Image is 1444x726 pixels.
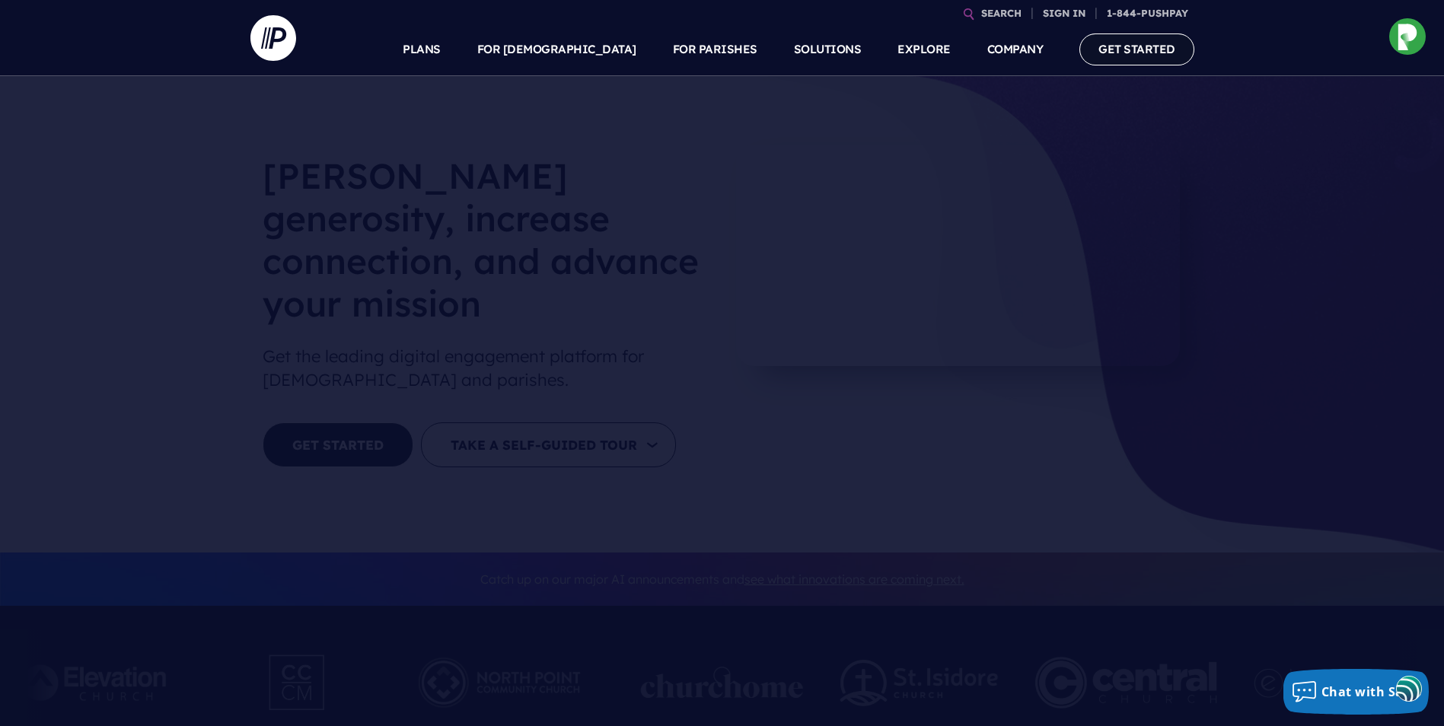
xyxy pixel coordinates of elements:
[673,23,757,76] a: FOR PARISHES
[403,23,441,76] a: PLANS
[1321,683,1422,700] span: Chat with Sales
[1079,33,1194,65] a: GET STARTED
[1283,669,1430,715] button: Chat with Sales
[1396,675,1422,703] img: svg+xml;base64,PHN2ZyB3aWR0aD0iNDgiIGhlaWdodD0iNDgiIHZpZXdCb3g9IjAgMCA0OCA0OCIgZmlsbD0ibm9uZSIgeG...
[477,23,636,76] a: FOR [DEMOGRAPHIC_DATA]
[794,23,862,76] a: SOLUTIONS
[987,23,1044,76] a: COMPANY
[897,23,951,76] a: EXPLORE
